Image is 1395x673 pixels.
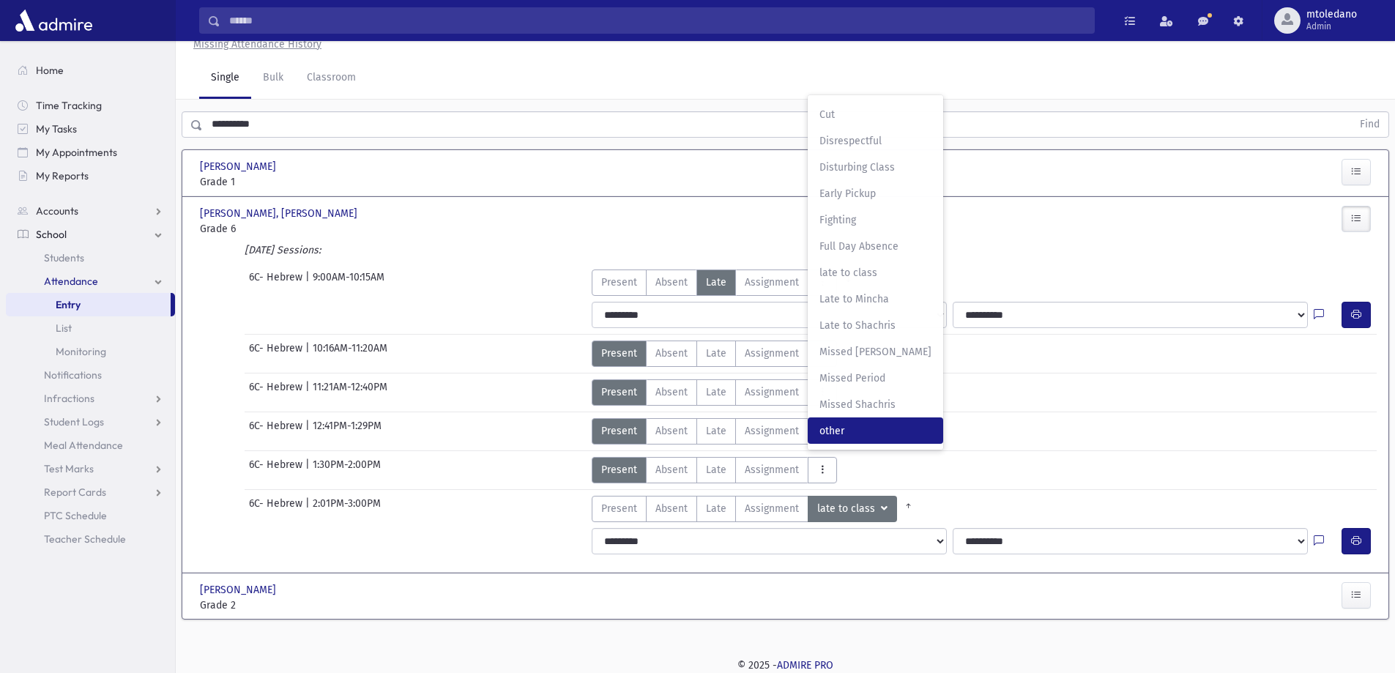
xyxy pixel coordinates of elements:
a: Time Tracking [6,94,175,117]
span: 2:01PM-3:00PM [313,496,381,522]
span: late to class [817,501,878,517]
span: Accounts [36,204,78,217]
span: Early Pickup [819,186,931,201]
a: My Reports [6,164,175,187]
a: Classroom [295,58,368,99]
span: Missed Shachris [819,397,931,412]
span: Late to Mincha [819,291,931,307]
span: Entry [56,298,81,311]
span: Absent [655,384,688,400]
span: Assignment [745,384,799,400]
span: 10:16AM-11:20AM [313,341,387,367]
span: Grade 6 [200,221,383,237]
span: Disrespectful [819,133,931,149]
u: Missing Attendance History [193,38,321,51]
span: Present [601,275,637,290]
span: Late [706,275,726,290]
a: Attendance [6,269,175,293]
span: School [36,228,67,241]
span: 6C- Hebrew [249,418,305,445]
span: My Tasks [36,122,77,135]
span: Attendance [44,275,98,288]
span: | [305,418,313,445]
span: Late [706,384,726,400]
span: Absent [655,346,688,361]
span: Monitoring [56,345,106,358]
span: 6C- Hebrew [249,269,305,296]
a: Test Marks [6,457,175,480]
span: late to class [819,265,931,280]
span: Student Logs [44,415,104,428]
a: Monitoring [6,340,175,363]
span: Students [44,251,84,264]
span: Late [706,423,726,439]
div: AttTypes [592,457,837,483]
a: My Appointments [6,141,175,164]
span: | [305,496,313,522]
span: Full Day Absence [819,239,931,254]
span: 6C- Hebrew [249,379,305,406]
span: My Appointments [36,146,117,159]
span: Cut [819,107,931,122]
span: | [305,269,313,296]
span: Disturbing Class [819,160,931,175]
div: AttTypes [592,418,837,445]
a: School [6,223,175,246]
span: Present [601,501,637,516]
span: Grade 2 [200,598,383,613]
a: Single [199,58,251,99]
span: Present [601,384,637,400]
div: AttTypes [592,269,860,296]
span: Absent [655,501,688,516]
span: Absent [655,462,688,477]
span: Fighting [819,212,931,228]
a: Teacher Schedule [6,527,175,551]
span: | [305,379,313,406]
span: PTC Schedule [44,509,107,522]
span: 6C- Hebrew [249,457,305,483]
span: Home [36,64,64,77]
div: AttTypes [592,379,837,406]
a: Home [6,59,175,82]
span: Late [706,346,726,361]
span: Assignment [745,423,799,439]
span: Late [706,501,726,516]
span: Test Marks [44,462,94,475]
img: AdmirePro [12,6,96,35]
span: Absent [655,275,688,290]
a: My Tasks [6,117,175,141]
span: My Reports [36,169,89,182]
span: [PERSON_NAME] [200,159,279,174]
span: Teacher Schedule [44,532,126,546]
span: [PERSON_NAME] [200,582,279,598]
span: 9:00AM-10:15AM [313,269,384,296]
span: Meal Attendance [44,439,123,452]
span: Present [601,462,637,477]
div: © 2025 - [199,658,1372,673]
span: | [305,457,313,483]
span: 11:21AM-12:40PM [313,379,387,406]
span: List [56,321,72,335]
span: Absent [655,423,688,439]
span: other [819,423,931,439]
input: Search [220,7,1094,34]
a: Students [6,246,175,269]
a: Student Logs [6,410,175,434]
span: Assignment [745,275,799,290]
span: Present [601,346,637,361]
span: 6C- Hebrew [249,496,305,522]
span: Assignment [745,346,799,361]
span: Admin [1306,21,1357,32]
span: 6C- Hebrew [249,341,305,367]
span: 12:41PM-1:29PM [313,418,382,445]
span: 1:30PM-2:00PM [313,457,381,483]
span: Time Tracking [36,99,102,112]
span: Grade 1 [200,174,383,190]
a: Accounts [6,199,175,223]
a: List [6,316,175,340]
span: Missed [PERSON_NAME] [819,344,931,360]
div: AttTypes [592,341,837,367]
a: Meal Attendance [6,434,175,457]
span: [PERSON_NAME], [PERSON_NAME] [200,206,360,221]
button: Find [1351,112,1388,137]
